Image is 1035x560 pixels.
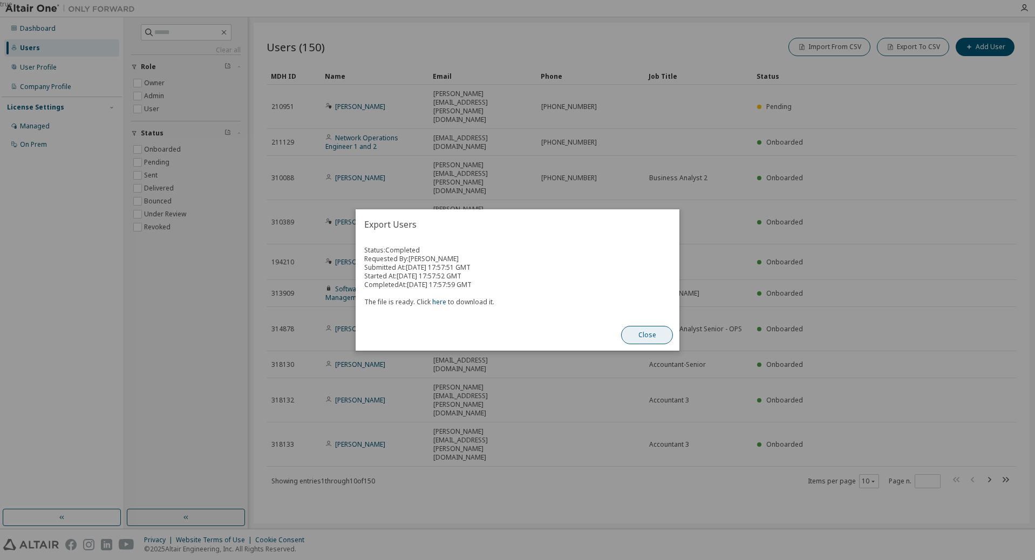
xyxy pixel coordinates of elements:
div: Status: Completed Requested By: [PERSON_NAME] Started At: [DATE] 17:57:52 GMT Completed At: [DATE... [364,246,671,306]
div: Submitted At: [DATE] 17:57:51 GMT [364,263,671,272]
a: here [432,297,446,306]
div: The file is ready. Click to download it. [364,289,671,306]
button: Close [621,326,673,344]
h2: Export Users [356,209,679,240]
